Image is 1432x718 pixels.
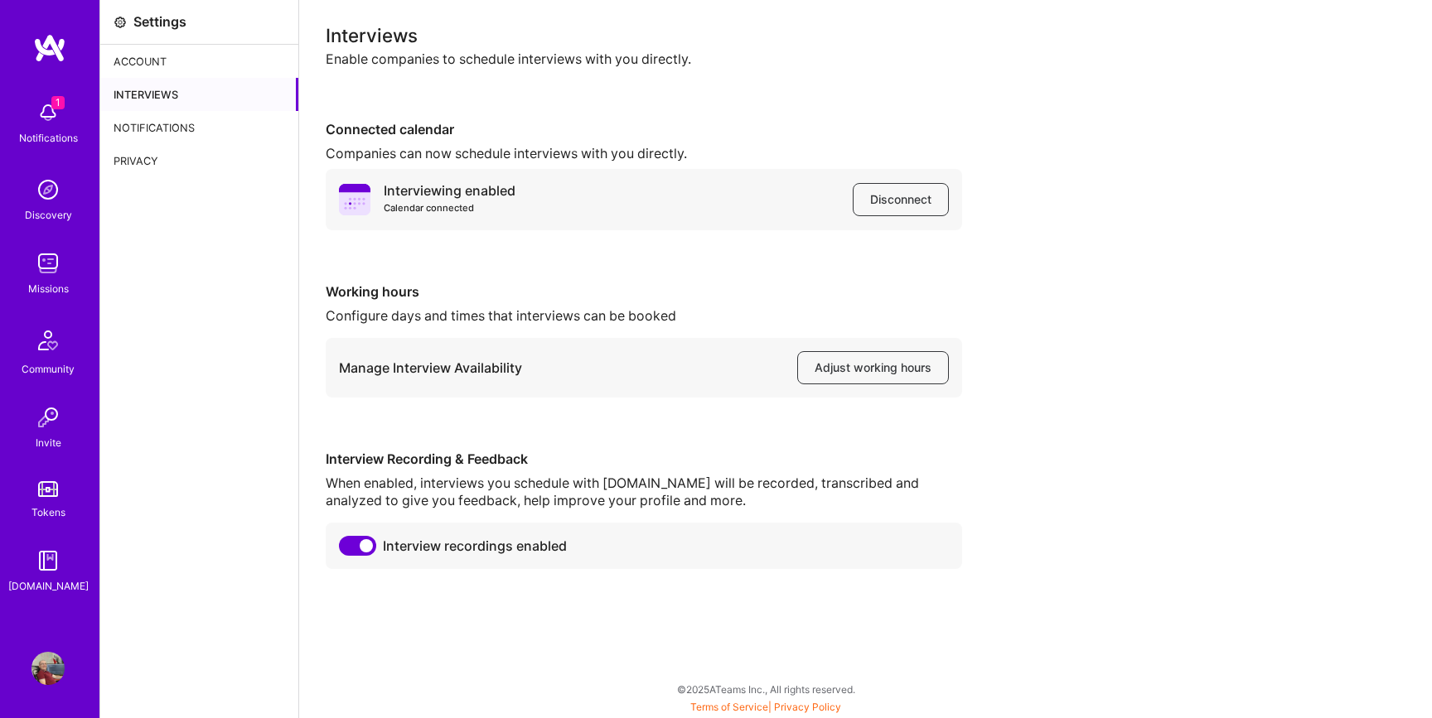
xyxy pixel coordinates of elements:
div: Manage Interview Availability [339,359,522,377]
div: Interviews [326,27,1405,44]
div: Settings [133,13,186,31]
button: Disconnect [853,183,949,216]
div: Notifications [19,129,78,147]
div: Account [100,45,298,78]
div: Interview Recording & Feedback [326,451,962,468]
img: User Avatar [31,652,65,685]
div: Tokens [31,504,65,521]
div: When enabled, interviews you schedule with [DOMAIN_NAME] will be recorded, transcribed and analyz... [326,475,962,509]
img: guide book [31,544,65,577]
span: | [690,701,841,713]
i: icon Settings [114,16,127,29]
a: Terms of Service [690,701,768,713]
img: Invite [31,401,65,434]
div: Calendar connected [384,200,515,217]
span: Adjust working hours [815,359,931,376]
a: Privacy Policy [774,701,841,713]
img: Community [28,320,68,360]
button: Adjust working hours [797,351,949,384]
div: Connected calendar [326,121,962,138]
i: icon PurpleCalendar [339,184,370,215]
div: Privacy [100,144,298,177]
div: Invite [36,434,61,451]
img: logo [33,33,66,63]
img: tokens [38,481,58,497]
div: Missions [28,280,69,297]
img: teamwork [31,247,65,280]
div: Discovery [25,206,72,224]
div: Companies can now schedule interviews with you directly. [326,145,962,162]
div: Community [22,360,75,378]
div: Interviews [100,78,298,111]
span: 1 [51,96,65,109]
div: Working hours [326,283,962,301]
div: Interviewing enabled [384,182,515,217]
div: © 2025 ATeams Inc., All rights reserved. [99,668,1432,710]
img: bell [31,96,65,129]
span: Disconnect [870,191,931,208]
div: Enable companies to schedule interviews with you directly. [326,51,1405,68]
div: [DOMAIN_NAME] [8,577,89,595]
a: User Avatar [27,652,69,685]
div: Configure days and times that interviews can be booked [326,307,962,325]
span: Interview recordings enabled [383,537,567,555]
img: discovery [31,173,65,206]
div: Notifications [100,111,298,144]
